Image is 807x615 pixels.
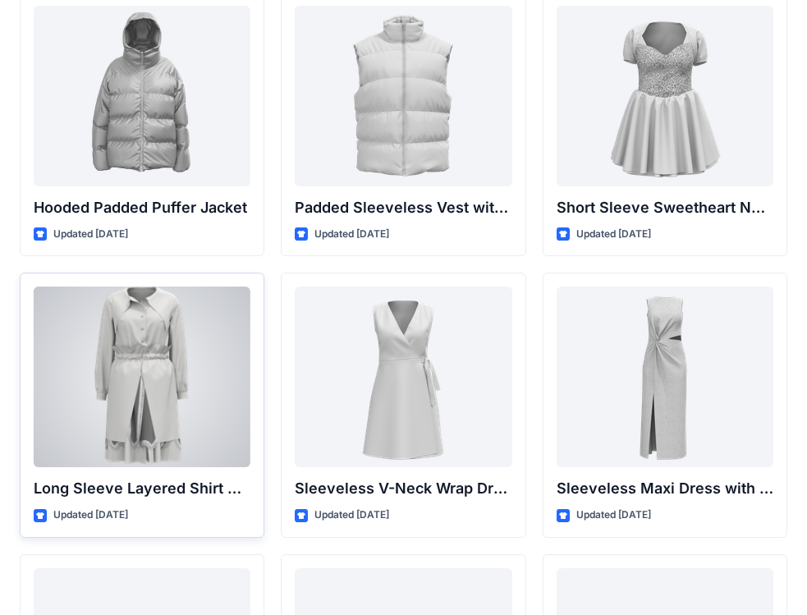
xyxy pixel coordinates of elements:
[557,287,773,467] a: Sleeveless Maxi Dress with Twist Detail and Slit
[314,507,389,524] p: Updated [DATE]
[34,196,250,219] p: Hooded Padded Puffer Jacket
[34,287,250,467] a: Long Sleeve Layered Shirt Dress with Drawstring Waist
[295,196,511,219] p: Padded Sleeveless Vest with Stand Collar
[34,477,250,500] p: Long Sleeve Layered Shirt Dress with Drawstring Waist
[53,507,128,524] p: Updated [DATE]
[295,6,511,186] a: Padded Sleeveless Vest with Stand Collar
[576,226,651,243] p: Updated [DATE]
[557,6,773,186] a: Short Sleeve Sweetheart Neckline Mini Dress with Textured Bodice
[53,226,128,243] p: Updated [DATE]
[295,287,511,467] a: Sleeveless V-Neck Wrap Dress
[314,226,389,243] p: Updated [DATE]
[557,196,773,219] p: Short Sleeve Sweetheart Neckline Mini Dress with Textured Bodice
[295,477,511,500] p: Sleeveless V-Neck Wrap Dress
[576,507,651,524] p: Updated [DATE]
[34,6,250,186] a: Hooded Padded Puffer Jacket
[557,477,773,500] p: Sleeveless Maxi Dress with Twist Detail and Slit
